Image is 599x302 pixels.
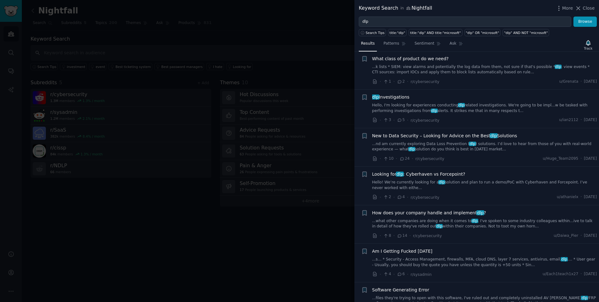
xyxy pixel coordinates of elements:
[383,271,391,277] span: 4
[397,233,407,239] span: 14
[383,79,391,85] span: 1
[388,29,407,36] a: title:"dlp"
[390,31,405,35] div: title:"dlp"
[554,233,578,239] span: u/Daiwa_Pier
[584,156,597,162] span: [DATE]
[393,232,395,239] span: ·
[372,103,597,114] a: Hello, I'm looking for experiences conductingdlprelated investigations. We're going to be impl......
[411,80,439,84] span: r/cybersecurity
[372,210,486,216] a: How does your company handle and implementdlp?
[471,219,478,223] span: dlp
[581,117,582,123] span: ·
[372,133,517,139] span: New to Data Security – Looking for Advice on the Best Solutions
[411,118,439,123] span: r/cybersecurity
[372,94,410,100] a: dlpInvestigations
[447,39,465,51] a: Ask
[436,224,443,228] span: dlp
[410,31,461,35] div: title:"dlp" AND title:"microsoft"
[409,29,462,36] a: title:"dlp" AND title:"microsoft"
[543,156,578,162] span: u/Huge_Team2095
[582,38,595,51] button: Track
[584,271,597,277] span: [DATE]
[411,272,432,277] span: r/sysadmin
[581,156,582,162] span: ·
[581,271,582,277] span: ·
[555,65,562,69] span: dlp
[584,233,597,239] span: [DATE]
[584,194,597,200] span: [DATE]
[372,64,597,75] a: ...k lists * SIEM: view alarms and potentially the log data from them, not sure if that's possibl...
[412,39,443,51] a: Sentiment
[397,271,405,277] span: 6
[372,257,597,268] a: ...s… * Security - Access Management, firewalls, MFA, cloud DNS, layer 7 services, antivirus, ema...
[543,271,578,277] span: u/Each1teach1x27
[407,78,408,85] span: ·
[466,31,499,35] div: "dlp" OR "microsoft"
[476,210,484,215] span: dlp
[400,6,404,11] span: in
[380,78,381,85] span: ·
[393,78,395,85] span: ·
[407,194,408,201] span: ·
[408,147,415,151] span: dlp
[559,117,578,123] span: u/ian2112
[575,5,595,12] button: Close
[504,31,548,35] div: "dlp" AND NOT "microsoft"
[372,180,597,191] a: Hello! We’re currently looking for adlpsolution and plan to run a demo/PoC with Cyberhaven and Fo...
[397,194,405,200] span: 4
[372,287,429,293] a: Software Generating Error
[411,195,439,200] span: r/cybersecurity
[393,194,395,201] span: ·
[380,271,381,278] span: ·
[399,156,410,162] span: 24
[380,117,381,124] span: ·
[372,210,486,216] span: How does your company handle and implement ?
[397,117,405,123] span: 5
[359,4,432,12] div: Keyword Search Nightfall
[359,17,571,27] input: Try a keyword related to your business
[372,218,597,229] a: ...what other companies are doing when it comes todlp. I've spoken to some industry colleagues wi...
[372,133,517,139] a: New to Data Security – Looking for Advice on the BestdlpSolutions
[458,103,465,107] span: dlp
[407,271,408,278] span: ·
[372,56,449,62] a: What class of product do we need?
[416,157,444,161] span: r/cybersecurity
[380,232,381,239] span: ·
[584,117,597,123] span: [DATE]
[383,117,391,123] span: 3
[581,233,582,239] span: ·
[412,155,413,162] span: ·
[490,133,498,138] span: dlp
[584,46,592,51] div: Track
[438,180,445,184] span: dlp
[465,29,501,36] a: "dlp" OR "microsoft"
[393,117,395,124] span: ·
[361,41,375,46] span: Results
[366,31,385,35] span: Search Tips
[469,142,476,146] span: dlp
[581,296,588,300] span: dlp
[397,79,405,85] span: 2
[415,41,434,46] span: Sentiment
[409,232,411,239] span: ·
[359,29,386,36] button: Search Tips
[431,109,438,113] span: dlp
[581,79,582,85] span: ·
[383,233,391,239] span: 8
[372,95,379,100] span: dlp
[413,234,442,238] span: r/cybersecurity
[561,257,567,261] span: dlp
[503,29,549,36] a: "dlp" AND NOT "microsoft"
[359,39,377,51] a: Results
[559,79,578,85] span: u/Grenata
[372,248,433,255] a: Am I Getting Fucked [DATE]
[372,141,597,152] a: ...nd am currently exploring Data Loss Prevention (dlp) solutions. I’d love to hear from those of...
[407,117,408,124] span: ·
[450,41,456,46] span: Ask
[383,41,399,46] span: Patterns
[583,5,595,12] span: Close
[383,194,391,200] span: 2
